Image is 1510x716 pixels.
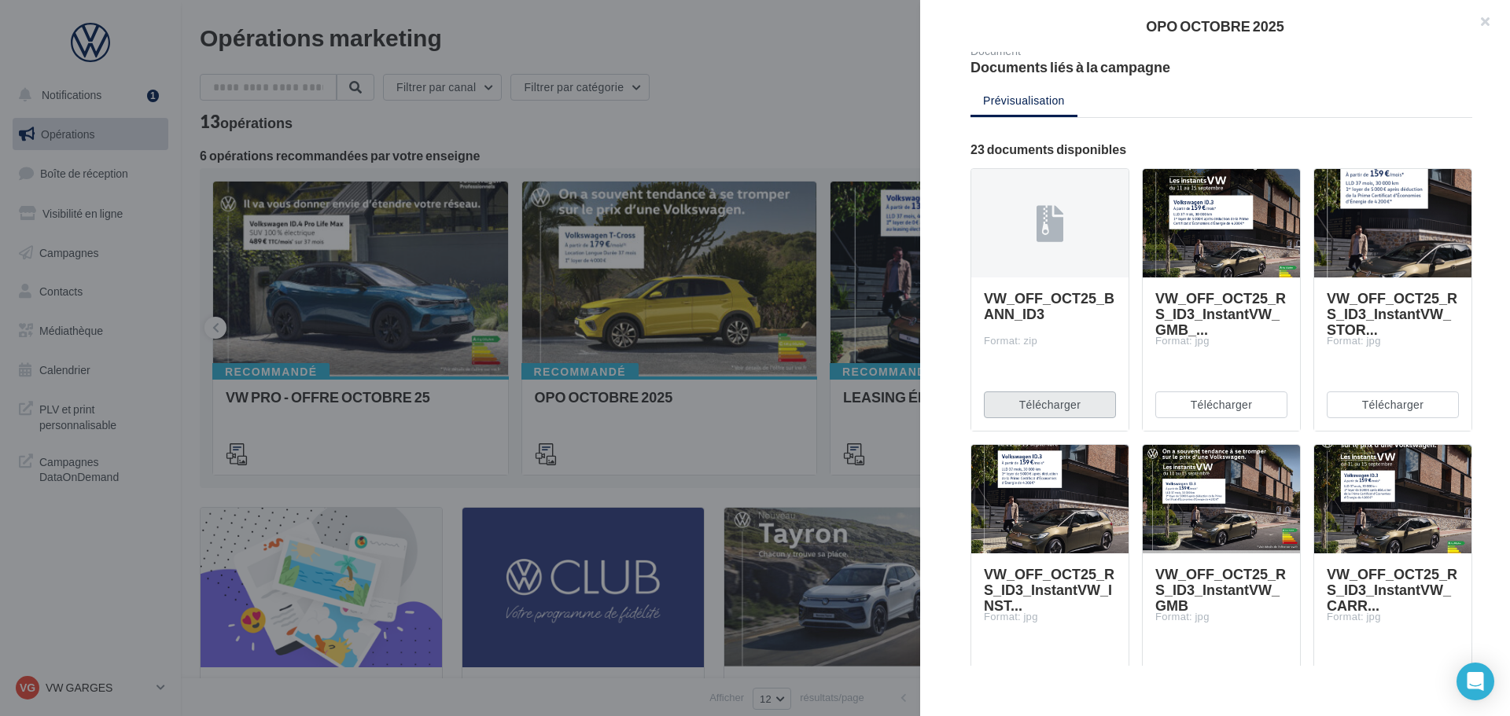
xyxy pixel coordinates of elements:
[1327,334,1459,348] div: Format: jpg
[984,565,1114,614] span: VW_OFF_OCT25_RS_ID3_InstantVW_INST...
[984,610,1116,624] div: Format: jpg
[970,143,1472,156] div: 23 documents disponibles
[1155,391,1287,418] button: Télécharger
[1457,663,1494,700] div: Open Intercom Messenger
[945,19,1485,33] div: OPO OCTOBRE 2025
[1327,610,1459,624] div: Format: jpg
[1155,289,1286,338] span: VW_OFF_OCT25_RS_ID3_InstantVW_GMB_...
[1327,289,1457,338] span: VW_OFF_OCT25_RS_ID3_InstantVW_STOR...
[970,60,1215,74] div: Documents liés à la campagne
[984,334,1116,348] div: Format: zip
[1327,391,1459,418] button: Télécharger
[1155,565,1286,614] span: VW_OFF_OCT25_RS_ID3_InstantVW_GMB
[984,289,1114,322] span: VW_OFF_OCT25_BANN_ID3
[1155,334,1287,348] div: Format: jpg
[970,46,1215,57] div: Document
[1327,565,1457,614] span: VW_OFF_OCT25_RS_ID3_InstantVW_CARR...
[984,391,1116,418] button: Télécharger
[1155,610,1287,624] div: Format: jpg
